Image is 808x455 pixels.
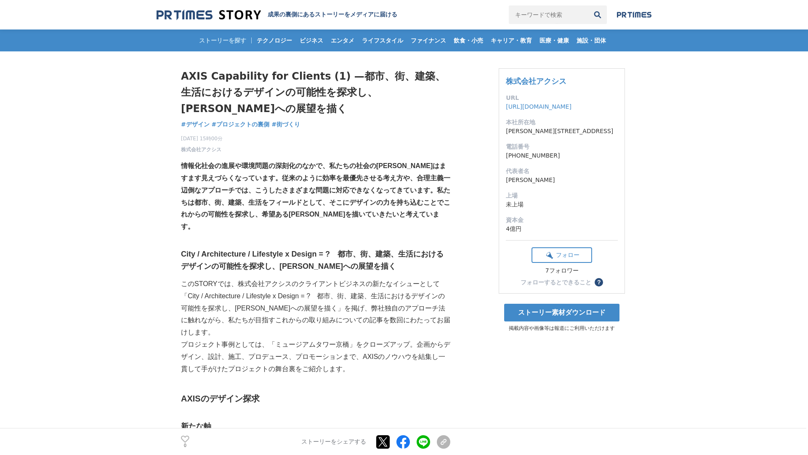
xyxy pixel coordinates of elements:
[327,29,358,51] a: エンタメ
[506,94,618,102] dt: URL
[253,37,295,44] span: テクノロジー
[506,151,618,160] dd: [PHONE_NUMBER]
[359,29,407,51] a: ライフスタイル
[181,120,210,129] a: #デザイン
[181,162,450,230] strong: 情報化社会の進展や環境問題の深刻化のなかで、私たちの社会の[PERSON_NAME]はますます見えづらくなっています。従来のように効率を最優先させる考え方や、合理主義一辺倒なアプローチでは、こう...
[499,325,625,332] p: 掲載内容や画像等は報道にご利用いただけます
[181,420,450,433] h3: 新たな軸
[506,176,618,185] dd: [PERSON_NAME]
[506,167,618,176] dt: 代表者名
[296,29,327,51] a: ビジネス
[573,37,609,44] span: 施設・団体
[407,37,449,44] span: ファイナンス
[181,444,189,448] p: 0
[536,37,572,44] span: 医療・健康
[181,135,223,142] span: [DATE] 15時00分
[506,142,618,151] dt: 電話番号
[504,304,619,321] a: ストーリー素材ダウンロード
[532,267,592,275] div: 7フォロワー
[506,216,618,225] dt: 資本金
[181,339,450,375] p: プロジェクト事例としては、「ミュージアムタワー京橋」をクローズアップ。企画からデザイン、設計、施工、プロデュース、プロモーションまで、AXISのノウハウを結集し一貫して手がけたプロジェクトの舞台...
[536,29,572,51] a: 医療・健康
[181,278,450,339] p: このSTORYでは、株式会社アクシスのクライアントビジネスの新たなイシューとして「City / Architecture / Lifestyle x Design = ? 都市、街、建築、生活に...
[296,37,327,44] span: ビジネス
[253,29,295,51] a: テクノロジー
[617,11,651,18] img: prtimes
[301,438,366,446] p: ストーリーをシェアする
[506,103,571,110] a: [URL][DOMAIN_NAME]
[588,5,607,24] button: 検索
[450,29,486,51] a: 飲食・小売
[212,120,270,129] a: #プロジェクトの裏側
[487,37,535,44] span: キャリア・教育
[595,278,603,286] button: ？
[268,11,397,19] h2: 成果の裏側にあるストーリーをメディアに届ける
[596,279,602,285] span: ？
[573,29,609,51] a: 施設・団体
[450,37,486,44] span: 飲食・小売
[506,191,618,200] dt: 上場
[506,118,618,127] dt: 本社所在地
[271,120,300,128] span: #街づくり
[359,37,407,44] span: ライフスタイル
[212,120,270,128] span: #プロジェクトの裏側
[532,247,592,263] button: フォロー
[181,68,450,117] h1: AXIS Capability for Clients (1) —都市、街、建築、生活におけるデザインの可能性を探求し、[PERSON_NAME]への展望を描く
[506,200,618,209] dd: 未上場
[157,9,261,21] img: 成果の裏側にあるストーリーをメディアに届ける
[157,9,397,21] a: 成果の裏側にあるストーリーをメディアに届ける 成果の裏側にあるストーリーをメディアに届ける
[509,5,588,24] input: キーワードで検索
[181,248,450,273] h3: City / Architecture / Lifestyle x Design = ? 都市、街、建築、生活におけるデザインの可能性を探求し、[PERSON_NAME]への展望を描く
[506,127,618,136] dd: [PERSON_NAME][STREET_ADDRESS]
[506,77,566,86] a: 株式会社アクシス
[521,279,591,285] div: フォローするとできること
[181,146,221,153] a: 株式会社アクシス
[181,392,450,405] h2: AXISのデザイン探求
[271,120,300,129] a: #街づくり
[506,225,618,233] dd: 4億円
[327,37,358,44] span: エンタメ
[407,29,449,51] a: ファイナンス
[181,120,210,128] span: #デザイン
[487,29,535,51] a: キャリア・教育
